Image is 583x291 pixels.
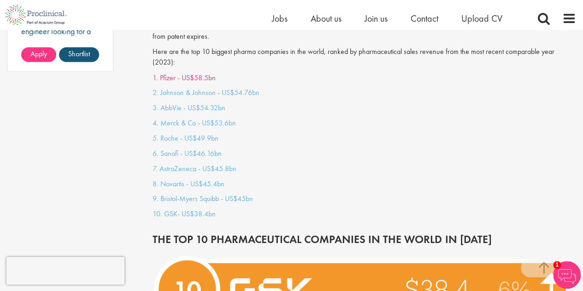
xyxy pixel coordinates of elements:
[59,47,99,62] a: Shortlist
[153,133,218,143] a: 5. Roche - US$49.9bn
[153,148,222,158] a: 6. Sanofi - US$46.16bn
[153,208,216,218] a: 10. GSK- US$38.4bn
[553,261,581,289] img: Chatbot
[6,257,124,285] iframe: reCAPTCHA
[153,233,576,245] h2: THE TOP 10 PHARMACEUTICAL COMPANIES IN THE WORLD IN [DATE]
[553,261,561,269] span: 1
[153,163,236,173] a: 7. AstraZeneca - US$45.8bn
[311,12,342,24] a: About us
[21,47,56,62] a: Apply
[153,102,225,112] a: 3. AbbVie - US$54.32bn
[411,12,438,24] a: Contact
[365,12,388,24] a: Join us
[153,72,216,82] a: 1. Pfizer - US$58.5bn
[461,12,502,24] a: Upload CV
[30,49,47,59] span: Apply
[153,193,253,203] a: 9. Bristol-Myers Squibb - US$45bn
[153,178,224,188] a: 8. Novartis - US$45.4bn
[153,47,576,68] p: Here are the top 10 biggest pharma companies in the world, ranked by pharmaceutical sales revenue...
[272,12,288,24] a: Jobs
[153,118,236,127] a: 4. Merck & Co - US$53.6bn
[153,87,259,97] a: 2. Johnson & Johnson - US$54.76bn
